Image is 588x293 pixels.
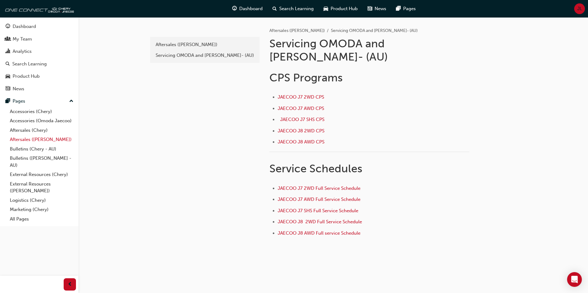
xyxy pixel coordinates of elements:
span: car-icon [6,74,10,79]
button: DashboardMy TeamAnalyticsSearch LearningProduct HubNews [2,20,76,96]
a: News [2,83,76,95]
a: Accessories (Chery) [7,107,76,116]
span: chart-icon [6,49,10,54]
a: pages-iconPages [391,2,421,15]
a: JAECOO J8 2WD Full Service Schedule [278,219,362,225]
a: JAECOO J8 AWD Full service Schedule [278,230,360,236]
div: Search Learning [12,61,47,68]
img: oneconnect [3,2,74,15]
div: News [13,85,24,92]
li: Servicing OMODA and [PERSON_NAME]- (AU) [331,27,418,34]
span: Service Schedules [269,162,362,175]
a: Bulletins ([PERSON_NAME] - AU) [7,154,76,170]
a: guage-iconDashboard [227,2,268,15]
a: Aftersales ([PERSON_NAME]) [269,28,325,33]
a: Servicing OMODA and [PERSON_NAME]- (AU) [153,50,257,61]
a: JAECOO J7 2WD CPS [278,94,325,100]
a: JAECOO J8 AWD CPS [278,139,324,145]
a: Aftersales ([PERSON_NAME]) [7,135,76,144]
span: pages-icon [6,99,10,104]
a: news-iconNews [363,2,391,15]
span: prev-icon [68,281,72,288]
button: Pages [2,96,76,107]
a: External Resources ([PERSON_NAME]) [7,179,76,196]
button: JL [574,3,585,14]
a: JAECOO J7 AWD Full Service Schedule [278,197,362,202]
span: pages-icon [396,5,401,13]
div: Product Hub [13,73,40,80]
a: car-iconProduct Hub [319,2,363,15]
span: Product Hub [331,5,358,12]
span: guage-icon [6,24,10,29]
span: JL [577,5,582,12]
span: search-icon [6,61,10,67]
span: people-icon [6,37,10,42]
span: Search Learning [279,5,314,12]
span: CPS Programs [269,71,343,84]
span: Pages [403,5,416,12]
span: guage-icon [232,5,237,13]
a: JAECOO J7 AWD CPS [278,106,325,111]
span: news-icon [367,5,372,13]
a: My Team [2,33,76,45]
a: Dashboard [2,21,76,32]
div: Analytics [13,48,32,55]
a: Search Learning [2,58,76,70]
div: Pages [13,98,25,105]
a: JAECOO J7 SHS CPS [280,117,326,122]
a: Product Hub [2,71,76,82]
div: Dashboard [13,23,36,30]
a: Aftersales ([PERSON_NAME]) [153,39,257,50]
a: Aftersales (Chery) [7,126,76,135]
a: search-iconSearch Learning [268,2,319,15]
a: All Pages [7,214,76,224]
span: News [375,5,386,12]
div: Aftersales ([PERSON_NAME]) [156,41,254,48]
a: JAECOO J7 SHS Full Service Schedule [278,208,360,213]
span: car-icon [324,5,328,13]
a: Accessories (Omoda Jaecoo) [7,116,76,126]
h1: Servicing OMODA and [PERSON_NAME]- (AU) [269,37,471,64]
a: Marketing (Chery) [7,205,76,214]
div: My Team [13,36,32,43]
span: news-icon [6,86,10,92]
span: up-icon [69,97,73,105]
a: JAECOO J8 2WD CPS [278,128,324,134]
span: Dashboard [239,5,263,12]
a: Bulletins (Chery - AU) [7,144,76,154]
div: Servicing OMODA and [PERSON_NAME]- (AU) [156,52,254,59]
a: Logistics (Chery) [7,196,76,205]
a: External Resources (Chery) [7,170,76,179]
span: search-icon [272,5,277,13]
div: Open Intercom Messenger [567,272,582,287]
a: JAECOO J7 2WD Full Service Schedule [278,186,360,191]
a: Analytics [2,46,76,57]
